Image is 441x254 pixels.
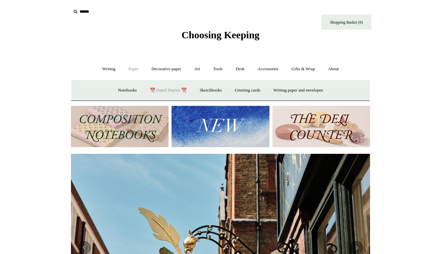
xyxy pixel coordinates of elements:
[144,82,193,99] a: 📆 Dated Diaries 📆
[194,82,227,99] a: Sketchbooks
[182,35,259,39] a: Choosing Keeping
[188,60,206,78] a: Art
[146,60,187,78] a: Decorative paper
[285,60,321,78] a: Gifts & Wrap
[321,15,371,30] a: Shopping Basket (0)
[207,60,229,78] a: Tools
[230,60,251,78] a: Desk
[71,106,169,147] img: 202302 Composition ledgers.jpg__PID:69722ee6-fa44-49dd-a067-31375e5d54ec
[229,82,266,99] a: Greeting cards
[123,60,145,78] a: Paper
[322,60,345,78] a: About
[172,106,269,147] img: New.jpg__PID:f73bdf93-380a-4a35-bcfe-7823039498e1
[112,82,143,99] a: Notebooks
[182,29,259,40] span: Choosing Keeping
[272,106,370,147] img: The Deli Counter
[267,82,329,99] a: Writing paper and envelopes
[96,60,122,78] a: Writing
[252,60,284,78] a: Accessories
